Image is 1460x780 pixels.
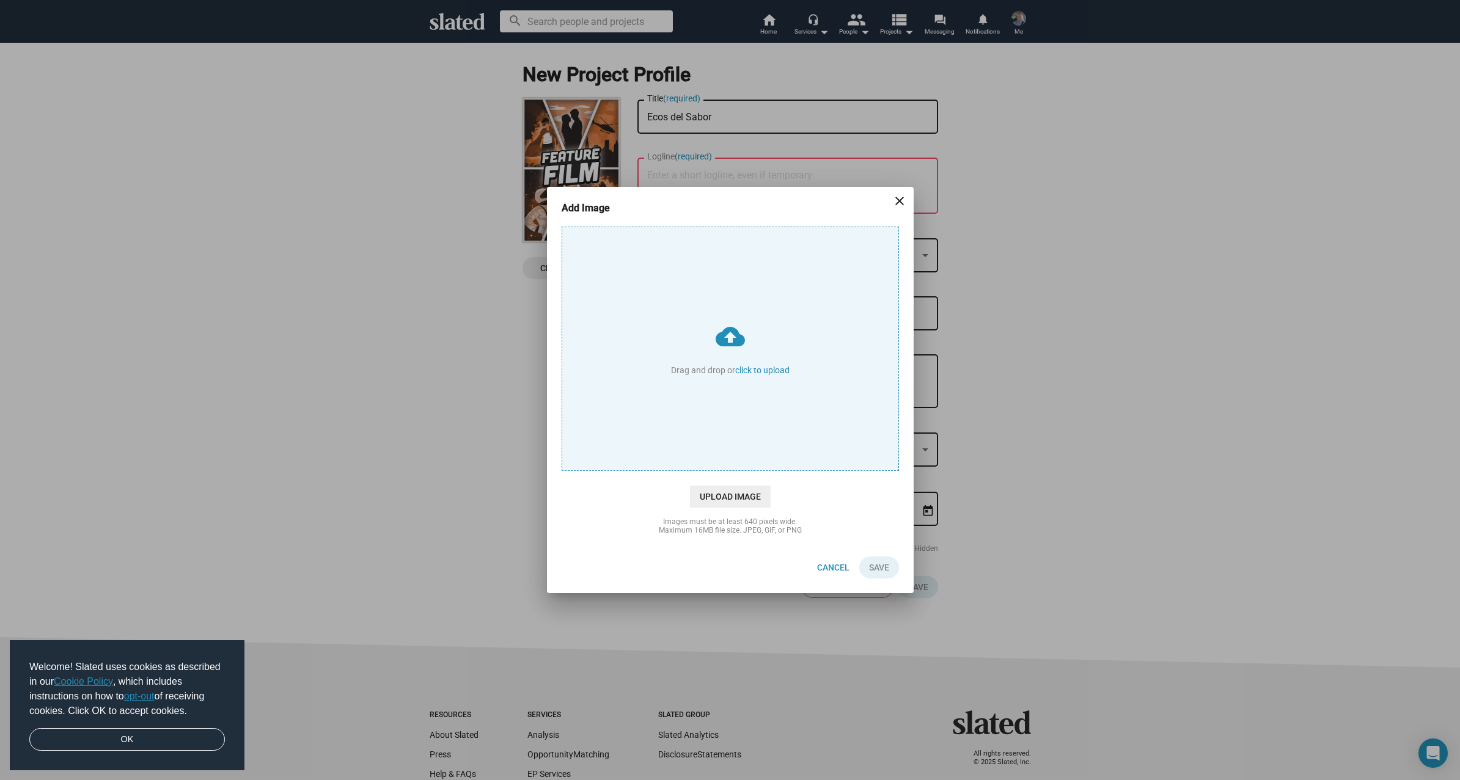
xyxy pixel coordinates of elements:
[608,517,853,534] div: Images must be at least 640 pixels wide. Maximum 16MB file size. JPEG, GIF, or PNG
[869,556,889,578] span: Save
[807,556,859,578] button: Cancel
[690,486,771,508] span: Upload Image
[124,691,155,701] a: opt-out
[817,556,849,578] span: Cancel
[54,676,113,687] a: Cookie Policy
[892,194,907,208] mat-icon: close
[29,728,225,751] a: dismiss cookie message
[859,556,899,578] button: Save
[562,202,627,214] h3: Add Image
[29,660,225,718] span: Welcome! Slated uses cookies as described in our , which includes instructions on how to of recei...
[10,640,244,771] div: cookieconsent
